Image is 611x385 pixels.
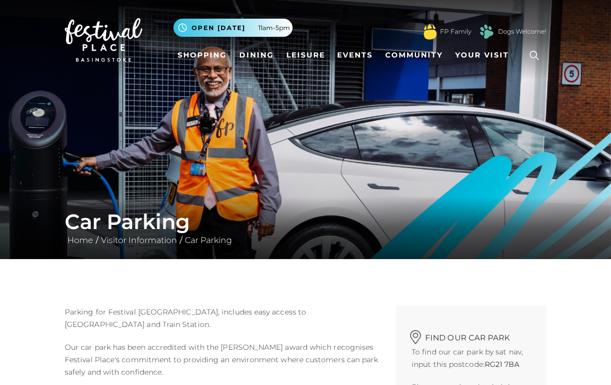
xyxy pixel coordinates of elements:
button: Open [DATE] 11am-5pm [173,19,293,37]
span: Open [DATE] [192,23,245,33]
h1: Car Parking [65,209,546,234]
a: Home [65,235,96,245]
a: Events [333,46,377,65]
a: Visitor Information [98,235,180,245]
a: FP Family [440,27,471,36]
span: Your Visit [455,50,509,61]
a: Shopping [173,46,231,65]
a: Community [381,46,447,65]
h2: Find our car park [412,326,531,343]
p: To find our car park by sat nav, input this postcode: [412,346,531,370]
a: Leisure [282,46,329,65]
a: Dining [235,46,278,65]
a: Car Parking [182,235,235,245]
div: / / [57,209,554,247]
p: Our car park has been accredited with the [PERSON_NAME] award which recognises Festival Place's c... [65,341,381,378]
span: 11am-5pm [258,23,290,33]
strong: RG21 7BA [485,360,520,369]
span: Parking for Festival [GEOGRAPHIC_DATA], includes easy access to [GEOGRAPHIC_DATA] and Train Station. [65,307,306,329]
a: Your Visit [451,46,518,65]
a: Dogs Welcome! [498,27,546,36]
img: Festival Place Logo [65,18,142,62]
